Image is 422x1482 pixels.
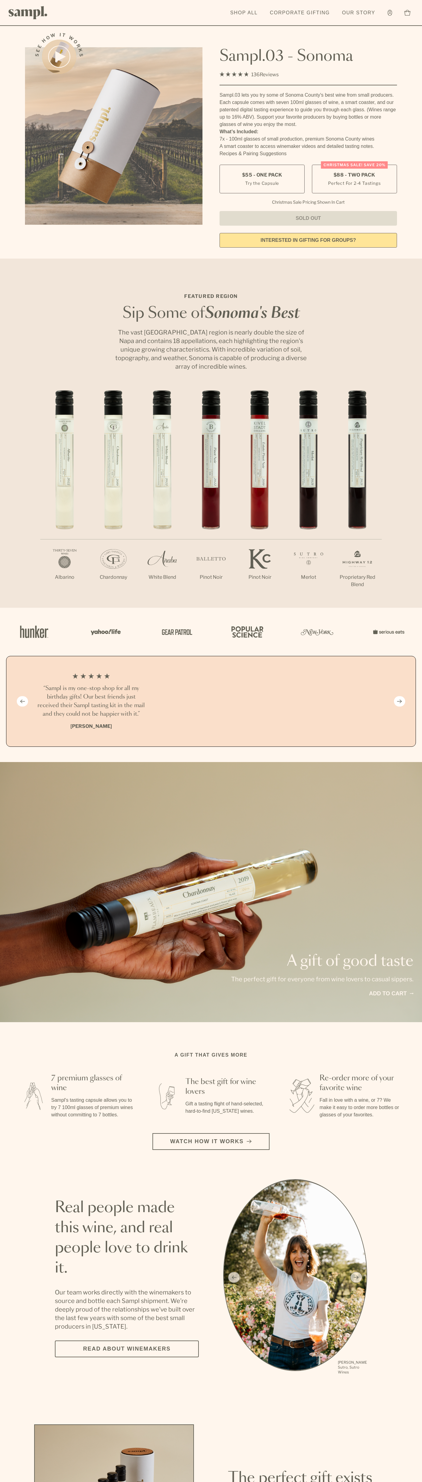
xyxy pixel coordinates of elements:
h2: A gift that gives more [175,1051,248,1059]
p: The perfect gift for everyone from wine lovers to casual sippers. [231,975,413,983]
span: $55 - One Pack [242,172,282,178]
button: See how it works [42,40,76,74]
a: Shop All [227,6,261,20]
a: Corporate Gifting [267,6,333,20]
button: Sold Out [220,211,397,226]
div: 136Reviews [220,70,279,79]
img: Artboard_1_c8cd28af-0030-4af1-819c-248e302c7f06_x450.png [16,619,52,645]
div: Christmas SALE! Save 20% [321,161,388,169]
p: Featured Region [113,293,309,300]
div: slide 1 [223,1179,367,1376]
p: Gift a tasting flight of hand-selected, hard-to-find [US_STATE] wines. [185,1100,268,1115]
p: [PERSON_NAME] Sutro, Sutro Wines [338,1360,367,1375]
button: Watch how it works [152,1133,270,1150]
li: 6 / 7 [284,390,333,600]
p: White Blend [138,574,187,581]
li: 7x - 100ml glasses of small production, premium Sonoma County wines [220,135,397,143]
img: Artboard_4_28b4d326-c26e-48f9-9c80-911f17d6414e_x450.png [228,619,265,645]
p: Sampl's tasting capsule allows you to try 7 100ml glasses of premium wines without committing to ... [51,1097,134,1119]
p: A gift of good taste [231,954,413,969]
li: Christmas Sale Pricing Shown In Cart [269,199,348,205]
span: $88 - Two Pack [334,172,375,178]
button: Next slide [394,696,405,707]
span: 136 [251,72,260,77]
h3: The best gift for wine lovers [185,1077,268,1097]
p: Pinot Noir [187,574,235,581]
a: Read about Winemakers [55,1341,199,1357]
li: 1 / 4 [36,668,146,734]
small: Perfect For 2-4 Tastings [328,180,381,186]
a: interested in gifting for groups? [220,233,397,248]
img: Artboard_3_0b291449-6e8c-4d07-b2c2-3f3601a19cd1_x450.png [299,619,335,645]
li: 1 / 7 [40,390,89,600]
img: Sampl.03 - Sonoma [25,47,202,225]
em: Sonoma's Best [205,306,300,321]
li: Recipes & Pairing Suggestions [220,150,397,157]
ul: carousel [223,1179,367,1376]
h3: Re-order more of your favorite wine [320,1073,402,1093]
a: Our Story [339,6,378,20]
button: Previous slide [17,696,28,707]
p: Proprietary Red Blend [333,574,382,588]
h3: “Sampl is my one-stop shop for all my birthday gifts! Our best friends just received their Sampl ... [36,684,146,718]
strong: What’s Included: [220,129,258,134]
p: Pinot Noir [235,574,284,581]
p: Albarino [40,574,89,581]
span: Reviews [260,72,279,77]
li: 5 / 7 [235,390,284,600]
p: Fall in love with a wine, or 7? We make it easy to order more bottles or glasses of your favorites. [320,1097,402,1119]
img: Sampl logo [9,6,48,19]
div: Sampl.03 lets you try some of Sonoma County's best wine from small producers. Each capsule comes ... [220,91,397,128]
a: Add to cart [369,990,413,998]
h3: 7 premium glasses of wine [51,1073,134,1093]
h1: Sampl.03 - Sonoma [220,47,397,66]
img: Artboard_7_5b34974b-f019-449e-91fb-745f8d0877ee_x450.png [370,619,406,645]
p: The vast [GEOGRAPHIC_DATA] region is nearly double the size of Napa and contains 18 appellations,... [113,328,309,371]
small: Try the Capsule [245,180,279,186]
p: Chardonnay [89,574,138,581]
li: 3 / 7 [138,390,187,600]
p: Merlot [284,574,333,581]
p: Our team works directly with the winemakers to source and bottle each Sampl shipment. We’re deepl... [55,1288,199,1331]
li: 4 / 7 [187,390,235,600]
h2: Real people made this wine, and real people love to drink it. [55,1198,199,1278]
b: [PERSON_NAME] [70,723,112,729]
img: Artboard_5_7fdae55a-36fd-43f7-8bfd-f74a06a2878e_x450.png [157,619,194,645]
li: 7 / 7 [333,390,382,608]
h2: Sip Some of [113,306,309,321]
img: Artboard_6_04f9a106-072f-468a-bdd7-f11783b05722_x450.png [87,619,123,645]
li: 2 / 7 [89,390,138,600]
li: A smart coaster to access winemaker videos and detailed tasting notes. [220,143,397,150]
